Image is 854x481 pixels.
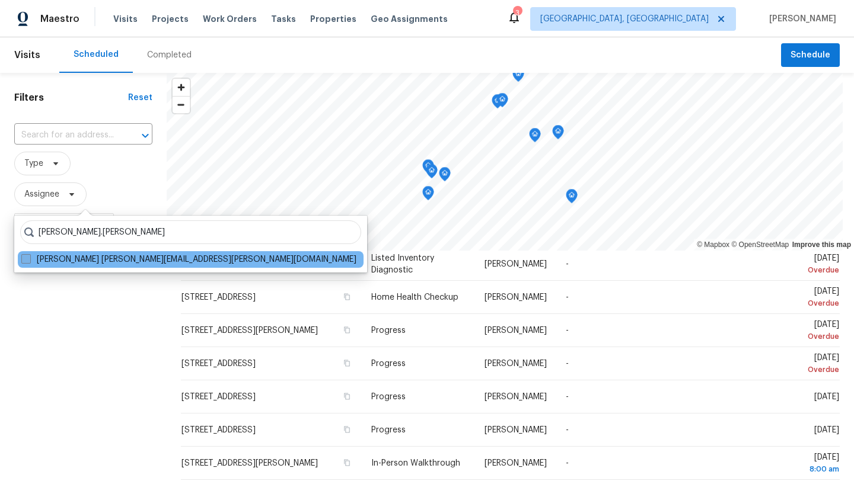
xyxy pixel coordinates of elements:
span: Visits [113,13,138,25]
span: - [566,260,569,268]
button: Copy Address [342,424,352,435]
span: [STREET_ADDRESS] [181,393,256,401]
button: Schedule [781,43,840,68]
span: Visits [14,42,40,68]
div: Map marker [439,167,451,185]
h1: Filters [14,92,128,104]
button: Open [137,127,154,144]
span: [STREET_ADDRESS][PERSON_NAME] [181,459,318,467]
canvas: Map [167,73,843,251]
span: [PERSON_NAME] [485,326,547,335]
div: 8:00 am [763,463,839,475]
button: Zoom out [173,96,190,113]
button: Copy Address [342,325,352,335]
span: [PERSON_NAME] [485,360,547,368]
span: Geo Assignments [371,13,448,25]
div: Map marker [426,164,438,182]
button: Copy Address [342,391,352,402]
a: Mapbox [697,240,729,249]
span: - [566,426,569,434]
span: Listed Inventory Diagnostic [371,254,434,274]
span: [PERSON_NAME] [764,13,836,25]
span: [GEOGRAPHIC_DATA], [GEOGRAPHIC_DATA] [540,13,709,25]
label: [PERSON_NAME] [PERSON_NAME][EMAIL_ADDRESS][PERSON_NAME][DOMAIN_NAME] [21,254,356,265]
span: Assignee [24,188,59,200]
span: - [566,459,569,467]
span: Type [24,158,43,169]
div: Overdue [763,264,839,276]
div: Overdue [763,331,839,342]
button: Copy Address [342,358,352,368]
a: OpenStreetMap [731,240,789,249]
div: Map marker [422,159,434,178]
div: Map marker [552,125,564,143]
button: Copy Address [342,291,352,302]
input: Search for an address... [14,126,119,145]
span: Home Health Checkup [371,293,458,302]
span: [DATE] [763,453,839,475]
div: Reset [128,92,152,104]
span: Progress [371,326,406,335]
button: Zoom in [173,79,190,96]
a: Improve this map [792,240,851,249]
div: Completed [147,49,192,61]
span: Schedule [791,48,830,63]
span: - [566,326,569,335]
span: Work Orders [203,13,257,25]
span: [DATE] [763,287,839,309]
span: [STREET_ADDRESS] [181,426,256,434]
div: Map marker [422,186,434,204]
div: Overdue [763,364,839,376]
span: Progress [371,426,406,434]
span: Tasks [271,15,296,23]
span: [DATE] [763,254,839,276]
span: - [566,293,569,302]
button: Copy Address [342,457,352,468]
span: [DATE] [763,354,839,376]
span: [DATE] [814,393,839,401]
span: [PERSON_NAME] [485,459,547,467]
div: Overdue [763,297,839,309]
div: Map marker [566,189,578,207]
div: Map marker [492,94,504,113]
span: Progress [371,393,406,401]
div: 3 [513,7,521,19]
span: [STREET_ADDRESS] [181,360,256,368]
span: - [566,393,569,401]
span: Zoom out [173,97,190,113]
span: [DATE] [814,426,839,434]
span: [DATE] [763,320,839,342]
span: [PERSON_NAME] [485,260,547,268]
div: Scheduled [74,49,119,60]
span: [PERSON_NAME] [485,393,547,401]
span: Maestro [40,13,79,25]
div: Map marker [512,68,524,86]
span: [PERSON_NAME] [485,293,547,302]
span: Progress [371,360,406,368]
span: [PERSON_NAME] [485,426,547,434]
span: In-Person Walkthrough [371,459,460,467]
span: Properties [310,13,356,25]
span: [STREET_ADDRESS] [181,293,256,302]
span: [STREET_ADDRESS][PERSON_NAME] [181,326,318,335]
span: Projects [152,13,189,25]
div: Map marker [529,128,541,146]
span: - [566,360,569,368]
div: Map marker [496,93,508,111]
